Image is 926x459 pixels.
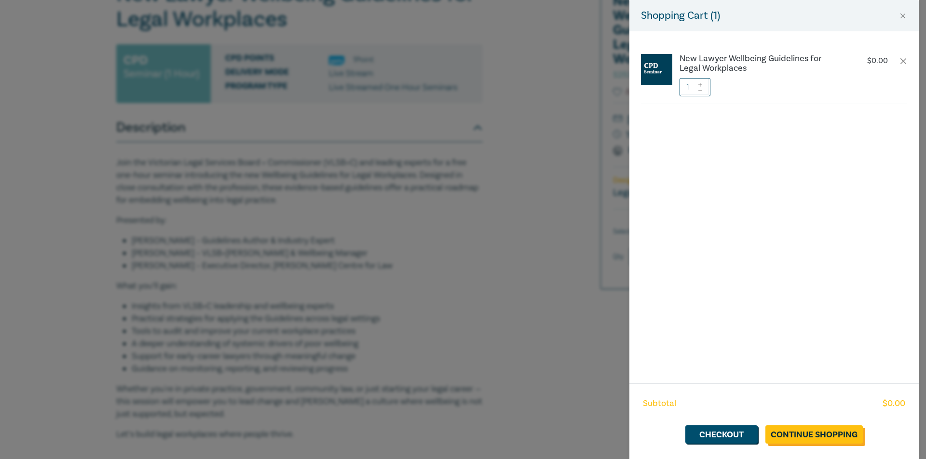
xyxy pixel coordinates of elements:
a: Checkout [685,425,758,444]
h5: Shopping Cart ( 1 ) [641,8,720,24]
span: Subtotal [643,397,676,410]
span: $ 0.00 [883,397,905,410]
a: New Lawyer Wellbeing Guidelines for Legal Workplaces [680,54,840,73]
button: Close [899,12,907,20]
img: CPD%20Seminar.jpg [641,54,672,85]
p: $ 0.00 [867,56,888,66]
input: 1 [680,78,710,96]
a: Continue Shopping [765,425,863,444]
